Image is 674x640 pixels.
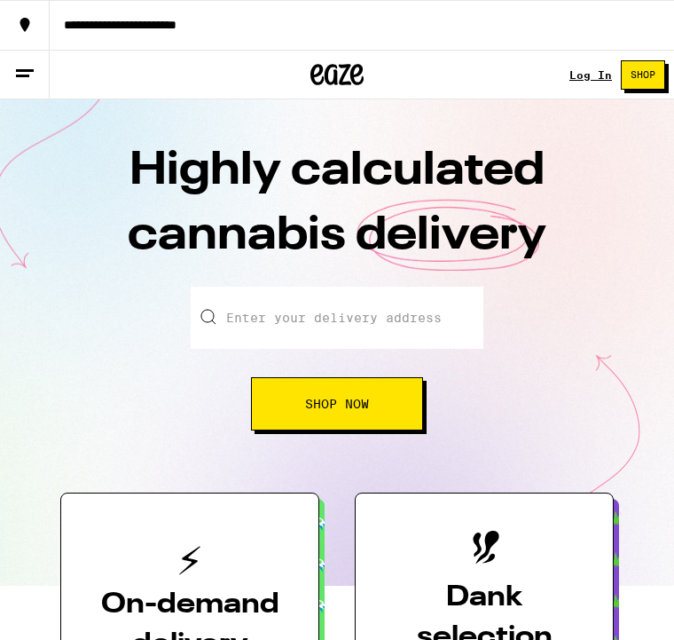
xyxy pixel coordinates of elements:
[251,377,423,431] button: Shop Now
[569,69,612,81] a: Log In
[27,139,647,287] h1: Highly calculated cannabis delivery
[631,70,655,80] span: Shop
[621,60,665,90] button: Shop
[612,60,674,90] a: Shop
[305,398,369,410] span: Shop Now
[191,287,483,349] input: Enter your delivery address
